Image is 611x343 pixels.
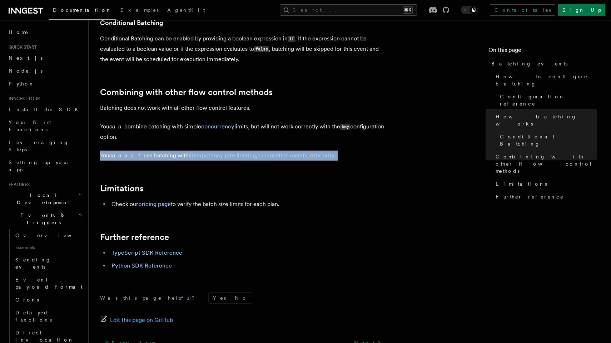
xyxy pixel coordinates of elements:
span: AgentKit [167,7,205,13]
span: Configuration reference [500,93,597,107]
span: Next.js [9,55,43,61]
code: key [340,124,350,130]
a: rate limiting [225,152,256,159]
span: Batching events [491,60,567,67]
span: Essentials [13,242,84,253]
a: Limitations [493,177,597,190]
a: pricing page [138,201,171,207]
a: How batching works [493,110,597,130]
a: Leveraging Steps [6,136,84,156]
span: Limitations [496,180,547,187]
a: Next.js [6,52,84,64]
span: Overview [15,232,89,238]
span: How to configure batching [496,73,597,87]
p: Batching does not work with all other flow control features. [100,103,386,113]
a: Documentation [49,2,116,20]
a: Combining with other flow control methods [493,150,597,177]
span: How batching works [496,113,597,127]
a: Your first Functions [6,116,84,136]
a: Event payload format [13,273,84,293]
p: Was this page helpful? [100,294,200,302]
span: Local Development [6,192,78,206]
span: Python [9,81,35,87]
a: TypeScript SDK Reference [111,249,182,256]
span: Delayed functions [15,310,52,323]
p: You use batching with , , , or . [100,151,386,161]
a: concurrency [201,123,234,130]
span: Conditional Batching [500,133,597,147]
a: Home [6,26,84,39]
a: Python [6,77,84,90]
a: Contact sales [490,4,555,16]
a: cancellation events [257,152,307,159]
span: Events & Triggers [6,212,78,226]
li: Check our to verify the batch size limits for each plan. [109,199,386,209]
span: Direct invocation [15,330,74,343]
span: Setting up your app [9,160,70,172]
p: You combine batching with simple limits, but will not work correctly with the configuration option. [100,122,386,142]
a: Further reference [493,190,597,203]
a: Sending events [13,253,84,273]
button: Search...⌘K [280,4,417,16]
button: Local Development [6,189,84,209]
span: Further reference [496,193,564,200]
a: priority [316,152,335,159]
span: Crons [15,297,39,303]
code: false [254,46,269,52]
code: if [288,36,295,42]
span: Sending events [15,257,51,270]
span: Leveraging Steps [9,139,69,152]
span: Home [9,29,29,36]
span: Quick start [6,44,37,50]
a: Delayed functions [13,306,84,326]
a: AgentKit [163,2,209,19]
a: idempotency [189,152,223,159]
button: Events & Triggers [6,209,84,229]
a: How to configure batching [493,70,597,90]
span: Install the SDK [9,107,83,112]
span: Event payload format [15,277,83,290]
span: Your first Functions [9,119,51,132]
h4: On this page [488,46,597,57]
span: Examples [120,7,159,13]
a: Python SDK Reference [111,262,172,269]
span: Edit this page on GitHub [110,315,173,325]
a: Batching events [488,57,597,70]
a: Install the SDK [6,103,84,116]
a: Limitations [100,183,144,193]
a: Setting up your app [6,156,84,176]
a: Node.js [6,64,84,77]
button: Toggle dark mode [461,6,478,14]
kbd: ⌘K [403,6,413,14]
a: Configuration reference [497,90,597,110]
span: Combining with other flow control methods [496,153,597,175]
a: Overview [13,229,84,242]
a: Sign Up [558,4,605,16]
p: Conditional Batching can be enabled by providing a boolean expression in . If the expression cann... [100,34,386,64]
span: Features [6,182,30,187]
button: No [230,293,252,303]
a: Examples [116,2,163,19]
button: Yes [209,293,230,303]
span: Inngest tour [6,96,40,102]
a: Further reference [100,232,169,242]
a: Combining with other flow control methods [100,87,273,97]
a: Conditional Batching [497,130,597,150]
a: Edit this page on GitHub [100,315,173,325]
a: Crons [13,293,84,306]
span: Documentation [53,7,112,13]
a: Conditional Batching [100,18,163,28]
span: Node.js [9,68,43,74]
em: can [109,123,124,130]
em: cannot [109,152,144,159]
